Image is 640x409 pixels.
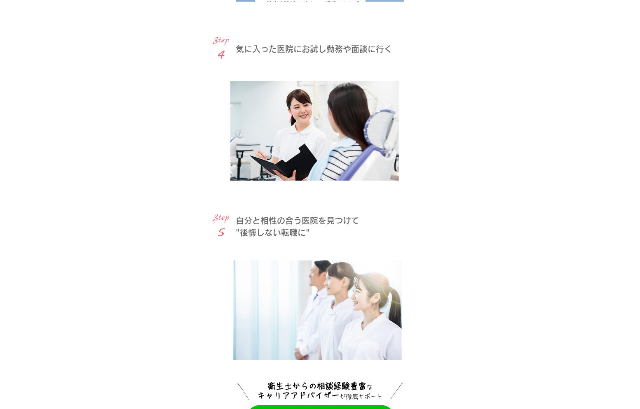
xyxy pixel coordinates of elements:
span: 衛生士からの相談経験豊富 [268,382,367,390]
span: ep [222,35,230,46]
img: 衛生士が患者さんに説明する様子 [230,81,399,181]
span: ep [222,212,230,223]
span: ​自分と相性の合う医院を見つけて "後悔しない転職に" [236,216,360,237]
span: 4 [218,44,225,65]
span: ​St [213,212,222,223]
span: ​徹底 [346,393,359,400]
span: ​St [213,35,222,46]
span: が [340,393,346,400]
span: 5 [218,222,225,242]
span: キャリアアドバイザー [258,391,340,400]
span: サポート [359,393,383,400]
span: ​気に入った医院にお試し勤務や面談に行く [236,45,393,53]
img: 希望に満ちた衛生士と歯科医師 [233,260,402,360]
span: な [367,384,373,390]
